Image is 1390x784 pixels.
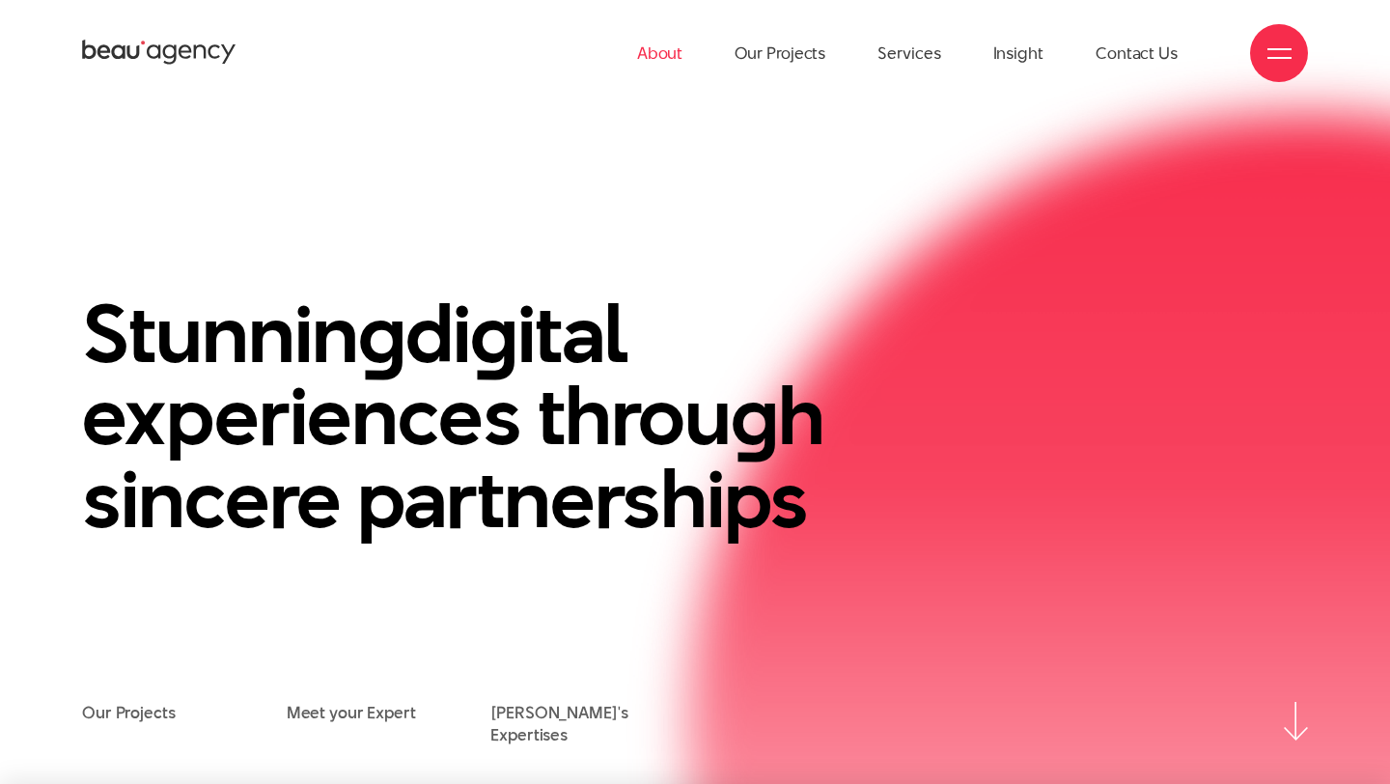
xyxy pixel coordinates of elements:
[82,702,176,723] a: Our Projects
[470,277,517,390] en: g
[287,702,416,723] a: Meet your Expert
[490,702,695,745] a: [PERSON_NAME]'s Expertises
[82,293,890,541] h1: Stunnin di ital experiences throu h sincere partnerships
[731,359,778,472] en: g
[358,277,405,390] en: g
